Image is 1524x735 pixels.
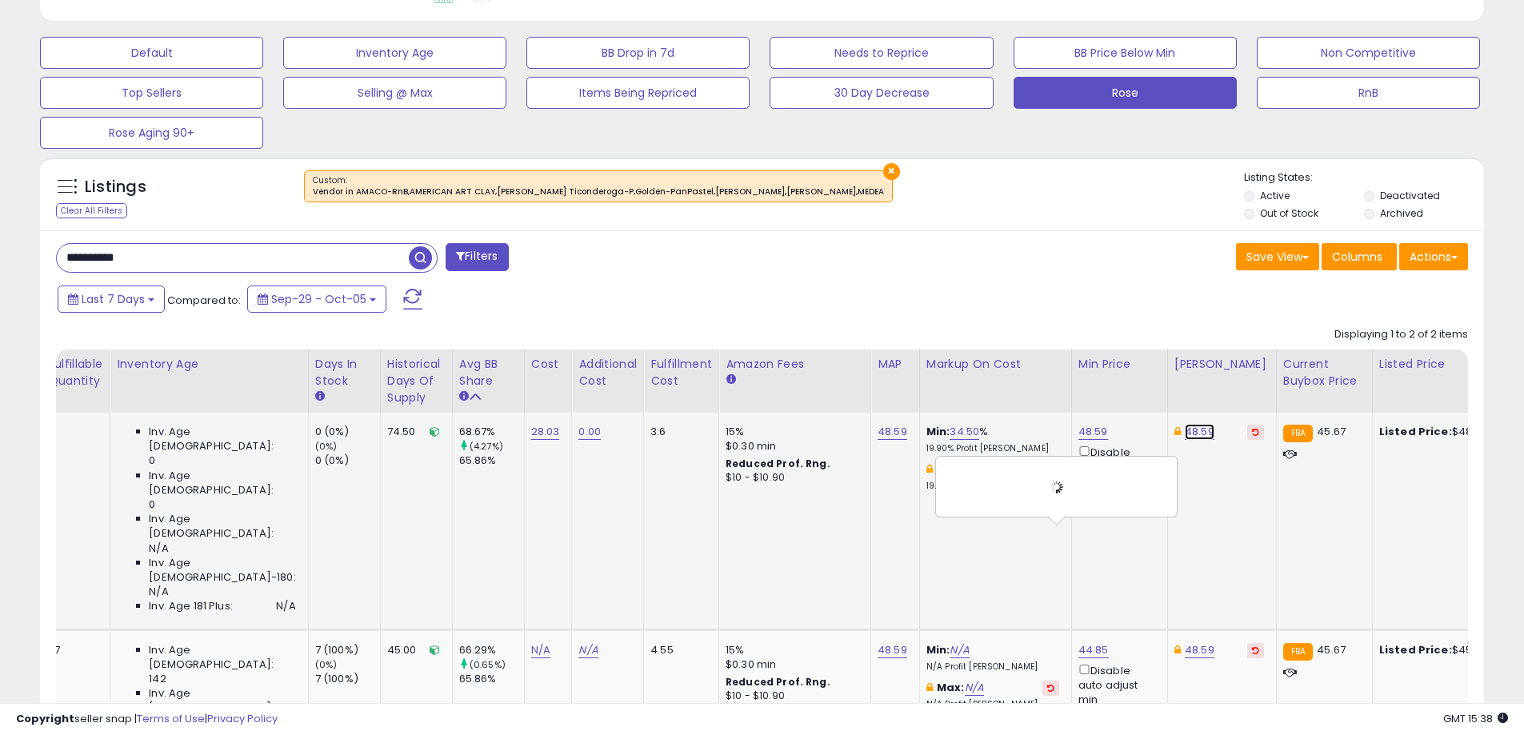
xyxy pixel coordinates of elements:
a: 28.03 [531,424,560,440]
button: 30 Day Decrease [770,77,993,109]
div: $0.30 min [726,657,858,672]
span: 2025-10-13 15:38 GMT [1443,711,1508,726]
div: [PERSON_NAME] [1174,356,1270,373]
div: % [926,462,1059,492]
div: Additional Cost [578,356,637,389]
a: 48.59 [1185,642,1214,658]
span: Inv. Age [DEMOGRAPHIC_DATA]: [149,425,295,453]
div: MAP [878,356,913,373]
label: Deactivated [1380,189,1440,202]
small: FBA [1283,425,1313,442]
div: seller snap | | [16,712,278,727]
button: Inventory Age [283,37,506,69]
button: Sep-29 - Oct-05 [247,286,386,313]
b: Min: [926,424,950,439]
div: Listed Price [1379,356,1518,373]
small: Days In Stock. [315,389,325,404]
span: Compared to: [167,293,241,308]
div: 3.6 [650,425,706,439]
label: Active [1260,189,1290,202]
a: 0.00 [578,424,601,440]
b: Listed Price: [1379,642,1452,657]
button: Selling @ Max [283,77,506,109]
span: 0 [149,497,155,512]
small: Amazon Fees. [726,373,735,387]
small: (0.65%) [470,658,506,671]
small: (4.27%) [470,440,503,453]
b: Listed Price: [1379,424,1452,439]
p: Listing States: [1244,170,1484,186]
div: 15% [726,643,858,657]
p: 19.90% Profit [PERSON_NAME] [926,481,1059,492]
span: N/A [276,599,295,613]
button: Actions [1399,243,1468,270]
button: Needs to Reprice [770,37,993,69]
span: Inv. Age 181 Plus: [149,599,233,613]
small: Avg BB Share. [459,389,469,404]
div: 7 (100%) [315,643,380,657]
div: Vendor in AMACO-RnB,AMERICAN ART CLAY,[PERSON_NAME] Ticonderoga-P,Golden-PanPastel,[PERSON_NAME],... [313,186,884,198]
div: Min Price [1078,356,1161,373]
button: Filters [446,243,508,271]
button: Rose [1014,77,1237,109]
a: N/A [965,680,984,696]
button: Top Sellers [40,77,263,109]
div: 117 [48,643,98,657]
div: $10 - $10.90 [726,471,858,485]
div: 0 (0%) [315,453,380,468]
span: Inv. Age [DEMOGRAPHIC_DATA]: [149,512,295,541]
span: 45.67 [1317,642,1346,657]
div: 45.00 [387,643,440,657]
div: 65.86% [459,453,524,468]
span: Inv. Age [DEMOGRAPHIC_DATA]: [149,469,295,497]
div: $48.59 [1379,425,1512,439]
b: Min: [926,642,950,657]
div: 74.50 [387,425,440,439]
strong: Copyright [16,711,74,726]
button: RnB [1257,77,1480,109]
div: 66.29% [459,643,524,657]
button: Last 7 Days [58,286,165,313]
div: 7 (100%) [315,672,380,686]
div: Disable auto adjust min [1078,661,1155,708]
div: 0 (0%) [315,425,380,439]
a: N/A [950,642,969,658]
div: % [926,425,1059,454]
div: 0 [48,425,98,439]
a: Terms of Use [137,711,205,726]
label: Archived [1380,206,1423,220]
div: $10 - $10.90 [726,689,858,703]
button: BB Price Below Min [1014,37,1237,69]
button: Default [40,37,263,69]
span: N/A [149,541,168,556]
span: Custom: [313,174,884,198]
span: Inv. Age [DEMOGRAPHIC_DATA]-180: [149,556,295,585]
button: Non Competitive [1257,37,1480,69]
a: 48.59 [878,424,907,440]
span: 45.67 [1317,424,1346,439]
a: 48.59 [1078,424,1108,440]
span: Columns [1332,249,1382,265]
div: 4.55 [650,643,706,657]
span: N/A [149,585,168,599]
a: N/A [531,642,550,658]
div: 15% [726,425,858,439]
span: 0 [149,453,155,468]
div: Displaying 1 to 2 of 2 items [1334,327,1468,342]
th: The percentage added to the cost of goods (COGS) that forms the calculator for Min & Max prices. [919,350,1071,413]
button: Rose Aging 90+ [40,117,263,149]
b: Reduced Prof. Rng. [726,457,830,470]
button: BB Drop in 7d [526,37,750,69]
small: FBA [1283,643,1313,661]
h5: Listings [85,176,146,198]
span: Inv. Age [DEMOGRAPHIC_DATA]: [149,643,295,672]
div: Inventory Age [117,356,301,373]
p: 19.90% Profit [PERSON_NAME] [926,443,1059,454]
button: Columns [1322,243,1397,270]
a: Privacy Policy [207,711,278,726]
a: 48.59 [1185,424,1214,440]
div: Clear All Filters [56,203,127,218]
div: Amazon Fees [726,356,864,373]
div: Days In Stock [315,356,374,389]
i: This overrides the store level max markup for this listing [926,464,933,474]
